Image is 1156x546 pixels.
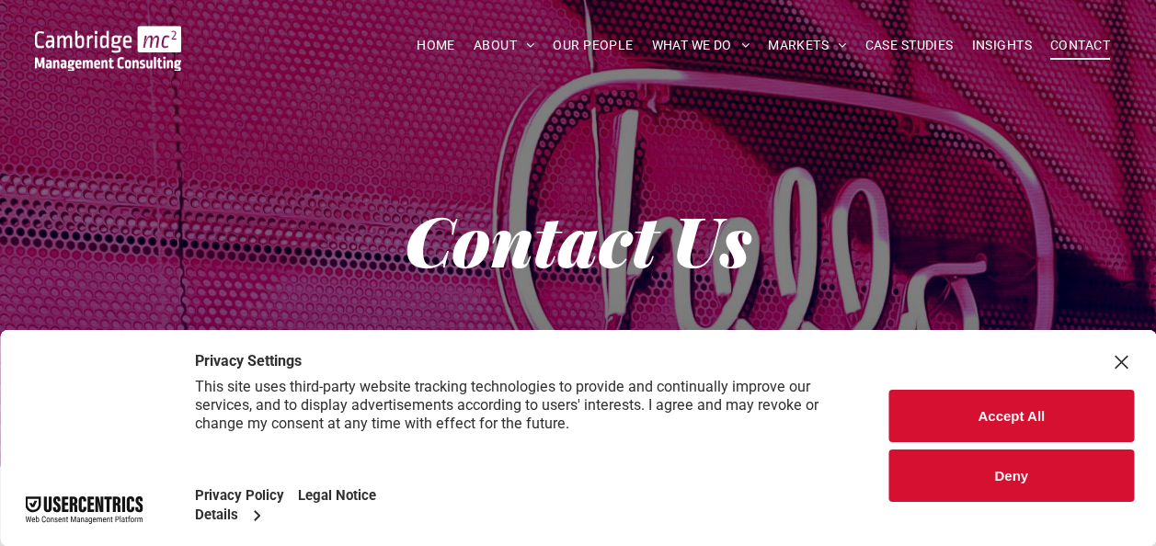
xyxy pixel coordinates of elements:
a: Your Business Transformed | Cambridge Management Consulting [35,28,182,48]
a: HOME [407,31,464,60]
a: WHAT WE DO [643,31,760,60]
a: CASE STUDIES [856,31,963,60]
strong: Us [672,193,751,285]
a: ABOUT [464,31,544,60]
strong: Contact [405,193,657,285]
a: CONTACT [1041,31,1119,60]
a: OUR PEOPLE [544,31,642,60]
a: MARKETS [759,31,855,60]
img: Go to Homepage [35,26,182,71]
a: INSIGHTS [963,31,1041,60]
